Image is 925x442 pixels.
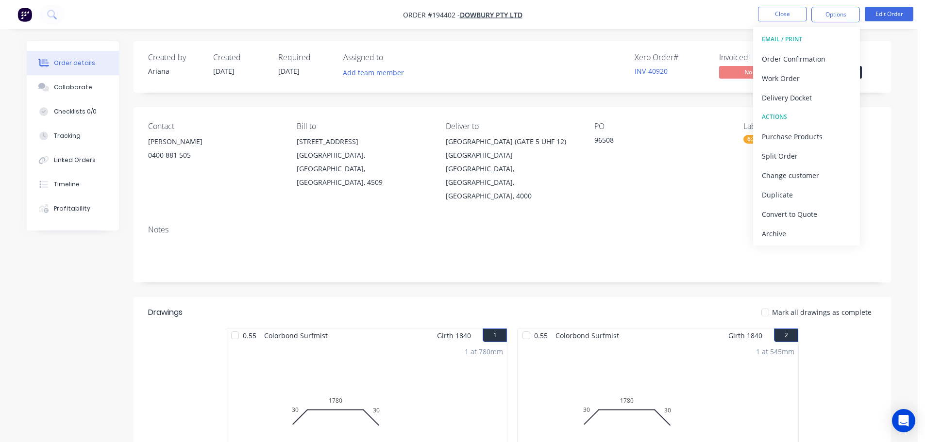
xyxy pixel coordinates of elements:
div: Contact [148,122,281,131]
button: 2 [774,328,798,342]
span: Girth 1840 [728,328,762,343]
div: Bill to [297,122,430,131]
a: Dowbury Pty Ltd [460,10,522,19]
span: Colorbond Surfmist [552,328,623,343]
button: Timeline [27,172,119,196]
div: ACTIONS [762,111,851,123]
span: [DATE] [213,66,235,76]
span: [DATE] [278,66,300,76]
div: [STREET_ADDRESS] [297,135,430,148]
img: Factory [17,7,32,22]
div: Open Intercom Messenger [892,409,915,432]
div: Created by [148,53,202,62]
div: Delivery Docket [762,91,851,105]
a: INV-40920 [635,66,668,76]
button: Order details [27,51,119,75]
div: Profitability [54,204,90,213]
div: EMAIL / PRINT [762,33,851,46]
div: Ariana [148,66,202,76]
div: 0400 881 505 [148,148,281,162]
button: Linked Orders [27,148,119,172]
div: Checklists 0/0 [54,107,97,116]
div: Change customer [762,168,851,182]
div: Deliver to [446,122,579,131]
div: Duplicate [762,188,851,202]
div: Split Order [762,149,851,163]
button: Close [758,7,807,21]
button: Edit Order [865,7,913,21]
div: Archive [762,227,851,241]
div: Created [213,53,267,62]
button: Add team member [343,66,409,79]
div: Labels [743,122,876,131]
div: Order details [54,59,95,67]
button: Profitability [27,196,119,221]
span: 0.55 [530,328,552,343]
div: [GEOGRAPHIC_DATA] (GATE 5 UHF 12) [GEOGRAPHIC_DATA] [446,135,579,162]
div: Xero Order # [635,53,707,62]
span: 0.55 [239,328,260,343]
div: Purchase Products [762,130,851,144]
div: Convert to Quote [762,207,851,221]
div: [GEOGRAPHIC_DATA], [GEOGRAPHIC_DATA], [GEOGRAPHIC_DATA], 4000 [446,162,579,203]
button: 1 [483,328,507,342]
div: [GEOGRAPHIC_DATA], [GEOGRAPHIC_DATA], [GEOGRAPHIC_DATA], 4509 [297,148,430,189]
div: [STREET_ADDRESS][GEOGRAPHIC_DATA], [GEOGRAPHIC_DATA], [GEOGRAPHIC_DATA], 4509 [297,135,430,189]
div: Timeline [54,180,80,189]
button: Tracking [27,124,119,148]
button: Options [811,7,860,22]
div: Assigned to [343,53,440,62]
div: Notes [148,225,876,234]
div: 6:30 am [743,135,773,144]
div: 1 at 545mm [756,346,794,357]
div: Invoiced [719,53,792,62]
span: Colorbond Surfmist [260,328,332,343]
div: Required [278,53,332,62]
div: Work Order [762,71,851,85]
span: Order #194402 - [403,10,460,19]
div: [PERSON_NAME] [148,135,281,148]
div: 1 at 780mm [465,346,503,357]
div: [PERSON_NAME]0400 881 505 [148,135,281,166]
div: Drawings [148,307,183,318]
button: Checklists 0/0 [27,99,119,124]
span: Girth 1840 [437,328,471,343]
div: [GEOGRAPHIC_DATA] (GATE 5 UHF 12) [GEOGRAPHIC_DATA][GEOGRAPHIC_DATA], [GEOGRAPHIC_DATA], [GEOGRAP... [446,135,579,203]
span: Mark all drawings as complete [772,307,872,317]
button: Add team member [338,66,409,79]
div: Order Confirmation [762,52,851,66]
button: Collaborate [27,75,119,99]
div: Linked Orders [54,156,96,164]
span: No [719,66,777,78]
div: PO [594,122,727,131]
div: Collaborate [54,83,92,92]
div: 96508 [594,135,716,148]
div: Tracking [54,131,81,140]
